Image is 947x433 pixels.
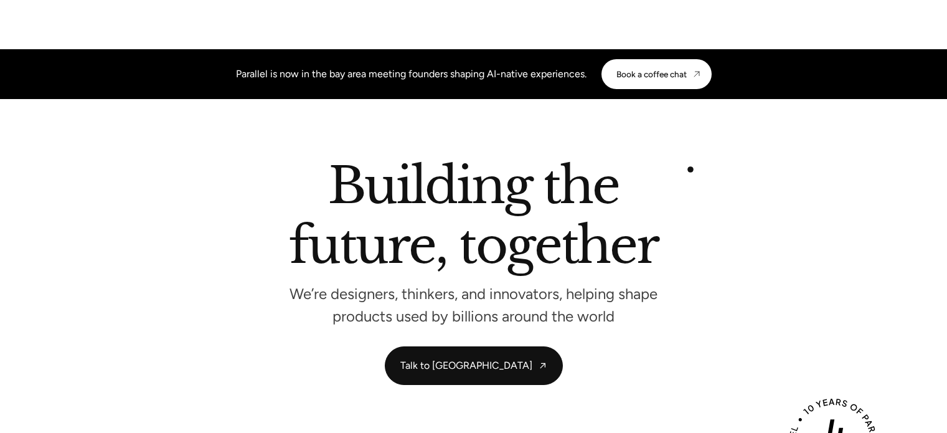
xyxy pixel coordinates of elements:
[601,59,712,89] a: Book a coffee chat
[616,69,687,79] div: Book a coffee chat
[236,67,587,82] div: Parallel is now in the bay area meeting founders shaping AI-native experiences.
[289,161,658,275] h2: Building the future, together
[692,69,702,79] img: CTA arrow image
[287,288,661,321] p: We’re designers, thinkers, and innovators, helping shape products used by billions around the world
